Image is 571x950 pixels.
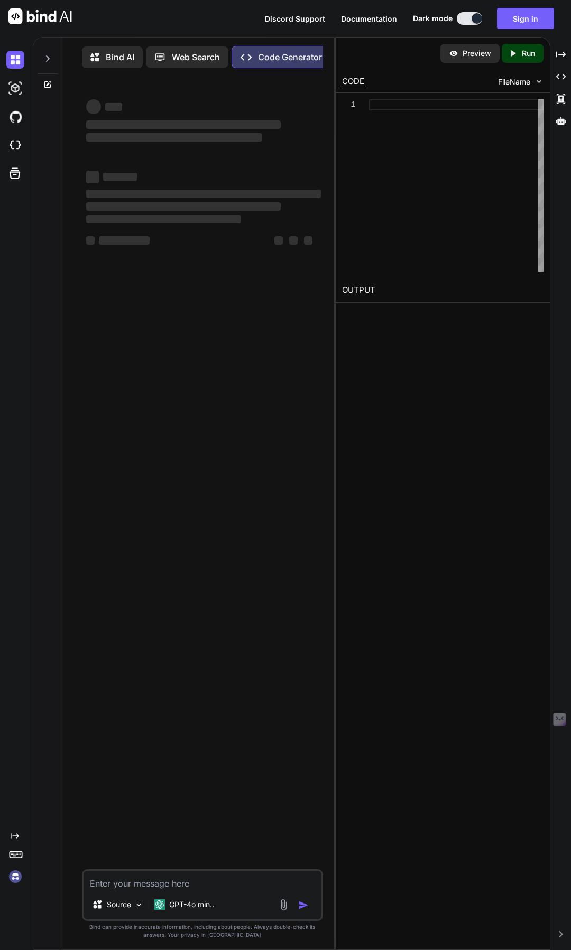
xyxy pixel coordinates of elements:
span: ‌ [105,103,122,111]
span: ‌ [86,171,99,183]
span: FileName [498,77,530,87]
img: Pick Models [134,900,143,909]
p: Preview [463,48,491,59]
p: Source [107,899,131,910]
img: signin [6,868,24,886]
p: Bind AI [106,51,134,63]
span: Documentation [341,14,397,23]
h2: OUTPUT [336,278,550,303]
img: preview [449,49,458,58]
img: Bind AI [8,8,72,24]
span: ‌ [103,173,137,181]
p: Code Generator [258,51,322,63]
img: attachment [278,899,290,911]
span: Dark mode [413,13,453,24]
button: Sign in [497,8,554,29]
span: ‌ [86,236,95,245]
span: ‌ [86,120,281,129]
span: ‌ [86,190,321,198]
div: 1 [342,99,355,110]
button: Documentation [341,13,397,24]
span: ‌ [274,236,283,245]
button: Discord Support [265,13,325,24]
p: Web Search [172,51,220,63]
img: githubDark [6,108,24,126]
img: chevron down [535,77,544,86]
span: ‌ [86,99,101,114]
span: ‌ [86,202,281,211]
span: ‌ [289,236,298,245]
span: ‌ [86,215,241,223]
span: ‌ [99,236,150,245]
img: icon [298,900,309,910]
span: ‌ [304,236,312,245]
img: darkAi-studio [6,79,24,97]
span: ‌ [86,133,262,142]
p: GPT-4o min.. [169,899,214,910]
p: Run [522,48,535,59]
span: Discord Support [265,14,325,23]
p: Bind can provide inaccurate information, including about people. Always double-check its answers.... [82,923,323,939]
div: CODE [342,76,364,88]
img: cloudideIcon [6,136,24,154]
img: darkChat [6,51,24,69]
img: GPT-4o mini [154,899,165,910]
